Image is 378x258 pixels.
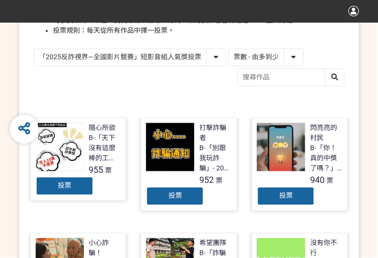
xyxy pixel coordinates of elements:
span: 票 [215,177,222,184]
span: 投票 [58,181,71,189]
span: 955 [89,165,103,175]
span: 票 [326,177,333,184]
div: 隨心所欲 [89,123,116,133]
div: 小心詐騙！ [89,238,121,258]
span: 940 [310,175,324,185]
a: 閃亮亮的村民B-「你！真的中獎了嗎？」- 2025新竹市反詐視界影片徵件940票投票 [251,117,348,211]
input: 搜尋作品 [238,69,344,86]
a: 隨心所欲B-「天下沒有這麼棒的工作，別讓你的求職夢變成惡夢！」- 2025新竹市反詐視界影片徵件955票投票 [30,117,127,201]
div: B-「你！真的中獎了嗎？」- 2025新竹市反詐視界影片徵件 [310,143,342,173]
a: 打擊詐騙者B-「別跟我玩詐騙」- 2025新竹市反詐視界影片徵件952票投票 [141,117,237,211]
div: B-「別跟我玩詐騙」- 2025新竹市反詐視界影片徵件 [199,143,232,173]
span: 票 [105,167,112,174]
div: 打擊詐騙者 [199,123,232,143]
div: B-「天下沒有這麼棒的工作，別讓你的求職夢變成惡夢！」- 2025新竹市反詐視界影片徵件 [89,133,121,163]
span: 投票 [168,192,182,199]
div: 閃亮亮的村民 [310,123,342,143]
div: 希望團隊 [199,238,226,248]
li: 投票規則：每天從所有作品中擇一投票。 [53,26,344,36]
span: 投票 [279,192,292,199]
span: 952 [199,175,213,185]
div: 沒有你不行 [310,238,342,258]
